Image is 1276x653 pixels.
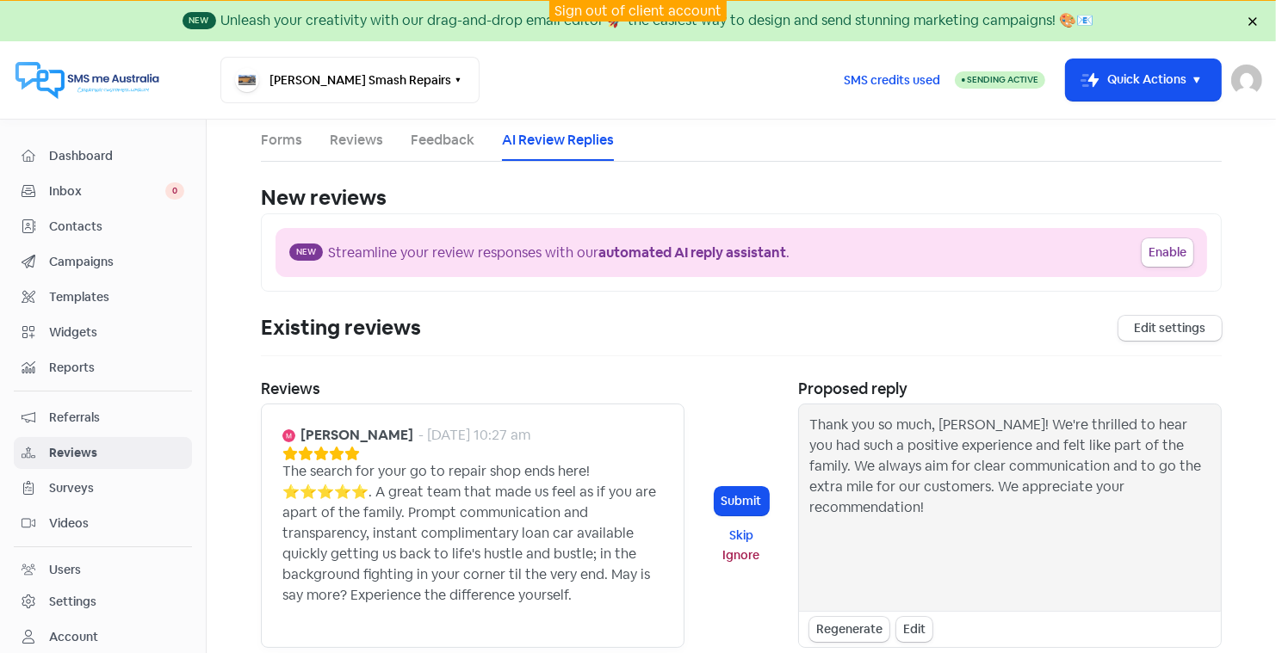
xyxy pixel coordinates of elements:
div: Edit [896,617,932,642]
span: Reviews [49,444,184,462]
span: Sending Active [967,74,1038,85]
a: Inbox 0 [14,176,192,207]
a: Referrals [14,402,192,434]
a: Campaigns [14,246,192,278]
a: Contacts [14,211,192,243]
span: Dashboard [49,147,184,165]
div: Account [49,628,98,646]
div: Regenerate [809,617,889,642]
span: Surveys [49,479,184,497]
a: Templates [14,281,192,313]
div: The search for your go to repair shop ends here! ⭐⭐⭐⭐⭐. A great team that made us feel as if you ... [282,461,663,606]
a: SMS credits used [829,70,955,88]
img: Avatar [282,429,295,442]
a: Sign out of client account [554,2,722,20]
span: Contacts [49,218,184,236]
a: Reviews [330,130,383,151]
span: Reports [49,359,184,377]
img: User [1231,65,1262,95]
span: Referrals [49,409,184,427]
div: - [DATE] 10:27 am [418,425,530,446]
span: New [289,243,323,261]
span: Campaigns [49,253,184,271]
a: Videos [14,508,192,539]
button: Submit [715,487,769,515]
div: Reviews [261,377,684,400]
span: Videos [49,514,184,533]
div: Settings [49,593,96,611]
button: [PERSON_NAME] Smash Repairs [220,57,480,103]
a: Reviews [14,437,192,469]
a: Dashboard [14,140,192,172]
b: automated AI reply assistant [598,243,786,262]
a: Edit settings [1118,316,1222,341]
button: Ignore [715,545,769,565]
div: Thank you so much, [PERSON_NAME]! We're thrilled to hear you had such a positive experience and f... [809,415,1211,601]
a: Widgets [14,317,192,348]
a: Settings [14,586,192,618]
a: Sending Active [955,70,1045,90]
button: Quick Actions [1066,59,1221,101]
a: AI Review Replies [502,130,614,151]
span: 0 [165,182,184,200]
div: New reviews [261,182,1222,213]
button: Enable [1142,238,1193,267]
b: [PERSON_NAME] [300,425,413,446]
span: Templates [49,288,184,306]
span: SMS credits used [844,71,940,89]
a: Reports [14,352,192,384]
a: Account [14,621,192,653]
div: Proposed reply [798,377,1222,400]
div: Streamline your review responses with our . [328,243,790,263]
a: Users [14,554,192,586]
button: Skip [715,526,769,545]
span: Inbox [49,182,165,200]
div: Existing reviews [261,312,421,343]
a: Surveys [14,472,192,504]
a: Forms [261,130,302,151]
span: Widgets [49,323,184,342]
a: Feedback [411,130,474,151]
div: Users [49,561,81,579]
